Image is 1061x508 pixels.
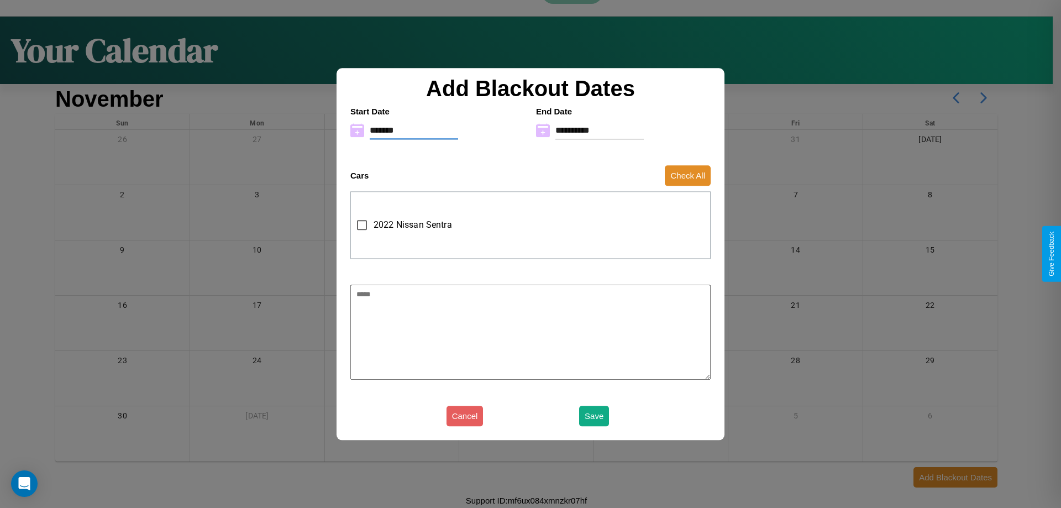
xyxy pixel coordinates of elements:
[536,107,711,116] h4: End Date
[374,218,452,232] span: 2022 Nissan Sentra
[447,406,484,426] button: Cancel
[350,171,369,180] h4: Cars
[1048,232,1055,276] div: Give Feedback
[665,165,711,186] button: Check All
[11,470,38,497] div: Open Intercom Messenger
[345,76,716,101] h2: Add Blackout Dates
[579,406,609,426] button: Save
[350,107,525,116] h4: Start Date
